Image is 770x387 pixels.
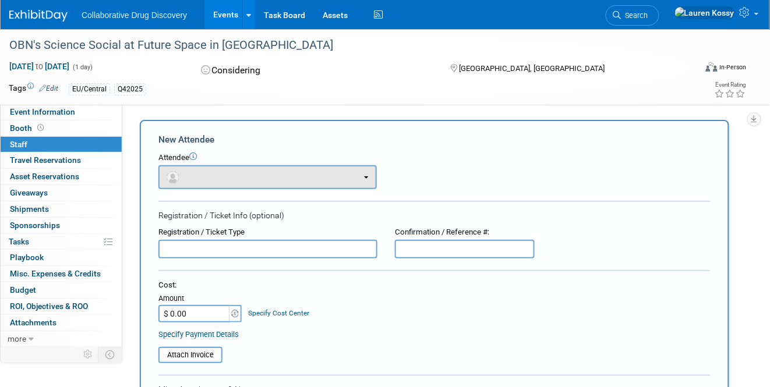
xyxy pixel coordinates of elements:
span: Event Information [10,107,75,116]
img: Format-Inperson.png [706,62,718,72]
span: Booth not reserved yet [35,123,46,132]
div: EU/Central [69,83,110,95]
span: more [8,334,26,343]
div: Confirmation / Reference #: [395,227,535,238]
a: Shipments [1,201,122,217]
a: Edit [39,84,58,93]
img: ExhibitDay [9,10,68,22]
a: Tasks [1,234,122,250]
div: Amount [158,293,243,305]
div: Event Format [638,61,747,78]
div: Event Rating [715,82,746,88]
span: [DATE] [DATE] [9,61,70,72]
body: Rich Text Area. Press ALT-0 for help. [6,5,535,16]
span: Booth [10,123,46,133]
span: Attachments [10,318,56,327]
span: Shipments [10,204,49,214]
span: Staff [10,140,27,149]
a: Sponsorships [1,218,122,233]
span: Budget [10,285,36,294]
a: more [1,331,122,347]
span: to [34,62,45,71]
td: Personalize Event Tab Strip [78,347,98,362]
a: Giveaways [1,185,122,201]
div: Registration / Ticket Type [158,227,377,238]
span: (1 day) [72,63,93,71]
div: Cost: [158,280,711,291]
div: Q42025 [114,83,146,95]
div: New Attendee [158,133,711,146]
a: Misc. Expenses & Credits [1,266,122,282]
span: Misc. Expenses & Credits [10,269,101,278]
a: Specify Payment Details [158,330,239,339]
span: Search [621,11,648,20]
a: Specify Cost Center [249,309,310,317]
a: Playbook [1,250,122,265]
a: Travel Reservations [1,152,122,168]
img: Lauren Kossy [674,6,735,19]
span: Travel Reservations [10,155,81,165]
a: Search [606,5,659,26]
span: [GEOGRAPHIC_DATA], [GEOGRAPHIC_DATA] [460,64,605,73]
span: Collaborative Drug Discovery [82,10,187,20]
div: Considering [197,61,432,81]
span: Giveaways [10,188,48,197]
td: Tags [9,82,58,95]
span: Sponsorships [10,221,60,230]
div: Registration / Ticket Info (optional) [158,210,711,221]
a: Booth [1,120,122,136]
span: Playbook [10,253,44,262]
a: Event Information [1,104,122,120]
span: Tasks [9,237,29,246]
td: Toggle Event Tabs [98,347,122,362]
a: ROI, Objectives & ROO [1,299,122,314]
span: ROI, Objectives & ROO [10,301,88,311]
span: Asset Reservations [10,172,79,181]
a: Staff [1,137,122,152]
a: Asset Reservations [1,169,122,184]
a: Attachments [1,315,122,331]
div: In-Person [719,63,747,72]
div: Attendee [158,152,711,164]
a: Budget [1,282,122,298]
div: OBN's Science Social at Future Space in [GEOGRAPHIC_DATA] [5,35,684,56]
